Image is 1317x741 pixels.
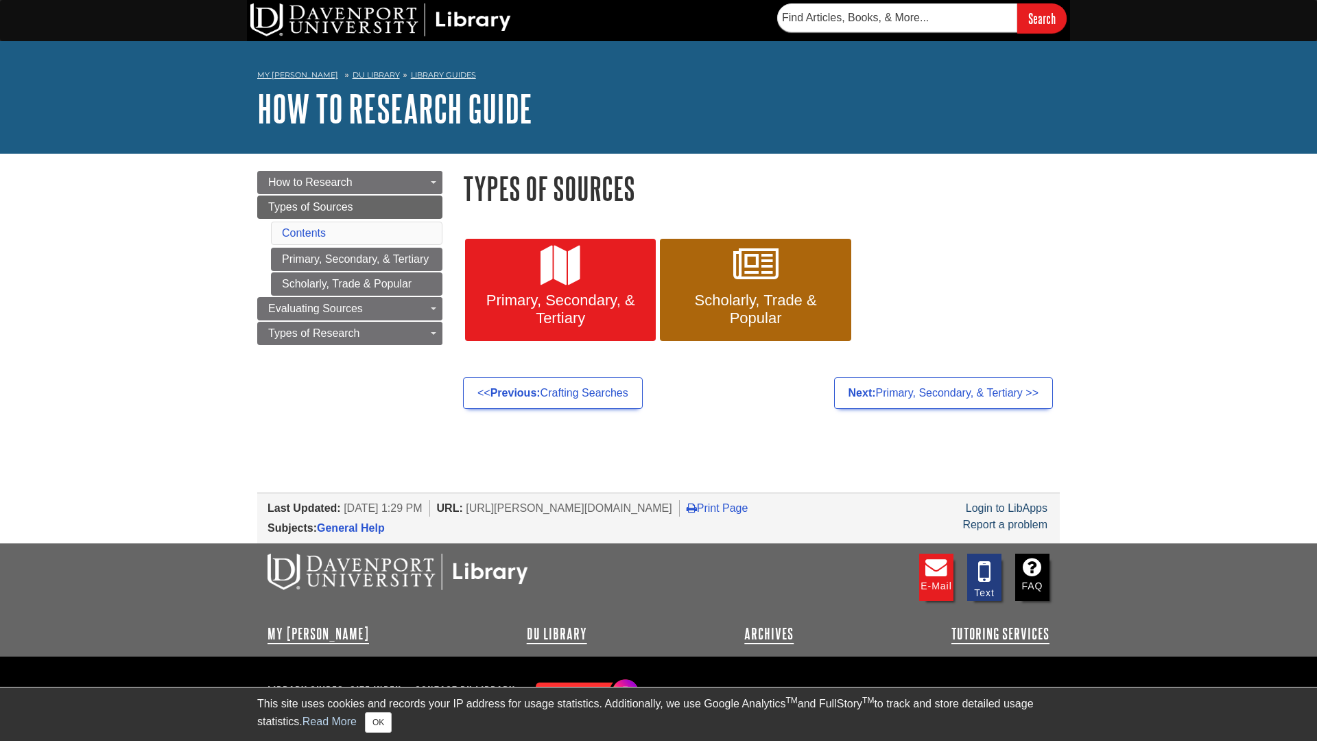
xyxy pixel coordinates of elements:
[257,171,442,194] a: How to Research
[967,554,1001,601] a: Text
[257,171,442,345] div: Guide Page Menu
[670,292,840,327] span: Scholarly, Trade & Popular
[344,502,422,514] span: [DATE] 1:29 PM
[463,171,1060,206] h1: Types of Sources
[744,626,794,642] a: Archives
[410,680,521,703] a: Contact DU Library
[687,502,748,514] a: Print Page
[257,196,442,219] a: Types of Sources
[849,387,876,399] strong: Next:
[271,248,442,271] a: Primary, Secondary, & Tertiary
[268,522,317,534] span: Subjects:
[785,696,797,705] sup: TM
[282,227,326,239] a: Contents
[490,387,541,399] strong: Previous:
[271,272,442,296] a: Scholarly, Trade & Popular
[687,502,697,513] i: Print Page
[1017,3,1067,33] input: Search
[268,626,369,642] a: My [PERSON_NAME]
[1015,554,1049,601] a: FAQ
[268,502,341,514] span: Last Updated:
[365,712,392,733] button: Close
[353,70,400,80] a: DU Library
[268,680,407,703] a: Library Guides: Site Index
[463,377,643,409] a: <<Previous:Crafting Searches
[268,327,359,339] span: Types of Research
[475,292,645,327] span: Primary, Secondary, & Tertiary
[268,554,528,589] img: DU Libraries
[257,696,1060,733] div: This site uses cookies and records your IP address for usage statistics. Additionally, we use Goo...
[257,66,1060,88] nav: breadcrumb
[466,502,672,514] span: [URL][PERSON_NAME][DOMAIN_NAME]
[437,502,463,514] span: URL:
[529,674,642,713] img: Follow Us! Instagram
[302,716,357,727] a: Read More
[862,696,874,705] sup: TM
[257,322,442,345] a: Types of Research
[777,3,1067,33] form: Searches DU Library's articles, books, and more
[465,239,656,342] a: Primary, Secondary, & Tertiary
[268,201,353,213] span: Types of Sources
[411,70,476,80] a: Library Guides
[268,176,353,188] span: How to Research
[919,554,953,601] a: E-mail
[250,3,511,36] img: DU Library
[527,626,587,642] a: DU Library
[777,3,1017,32] input: Find Articles, Books, & More...
[951,626,1049,642] a: Tutoring Services
[317,522,385,534] a: General Help
[257,297,442,320] a: Evaluating Sources
[962,519,1047,530] a: Report a problem
[660,239,851,342] a: Scholarly, Trade & Popular
[966,502,1047,514] a: Login to LibApps
[268,303,363,314] span: Evaluating Sources
[257,69,338,81] a: My [PERSON_NAME]
[257,87,532,130] a: How to Research Guide
[834,377,1053,409] a: Next:Primary, Secondary, & Tertiary >>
